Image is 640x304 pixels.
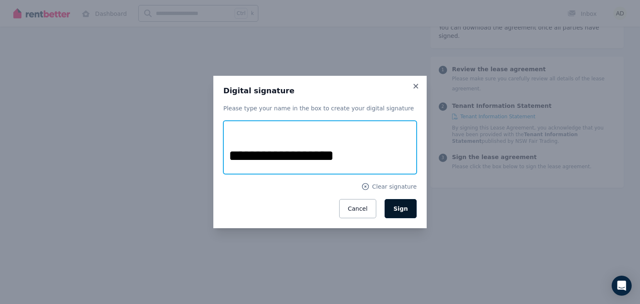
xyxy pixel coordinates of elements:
[339,199,376,218] button: Cancel
[223,86,417,96] h3: Digital signature
[612,276,632,296] div: Open Intercom Messenger
[372,182,417,191] span: Clear signature
[385,199,417,218] button: Sign
[223,104,417,112] p: Please type your name in the box to create your digital signature
[393,205,408,212] span: Sign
